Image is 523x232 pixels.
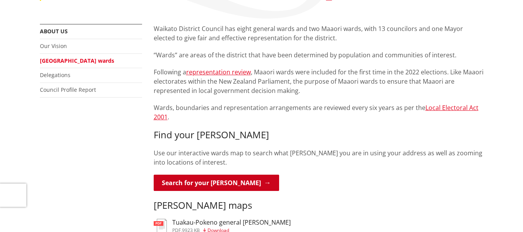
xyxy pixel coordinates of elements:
[154,24,484,43] p: Waikato District Council has eight general wards and two Maaori wards, with 13 councilors and one...
[154,200,484,211] h3: [PERSON_NAME] maps
[154,50,484,60] p: “Wards” are areas of the district that have been determined by population and communities of inte...
[154,148,484,167] p: Use our interactive wards map to search what [PERSON_NAME] you are in using your address as well ...
[186,68,251,76] a: representation review
[40,57,114,64] a: [GEOGRAPHIC_DATA] wards
[40,86,96,93] a: Council Profile Report
[40,27,68,35] a: About us
[172,219,291,226] h3: Tuakau-Pokeno general [PERSON_NAME]
[40,42,67,50] a: Our Vision
[40,71,70,79] a: Delegations
[154,103,478,121] a: Local Electoral Act 2001
[154,67,484,95] p: Following a , Maaori wards were included for the first time in the 2022 elections. Like Maaori el...
[154,103,484,122] p: Wards, boundaries and representation arrangements are reviewed every six years as per the .
[154,129,484,141] h3: Find your [PERSON_NAME]
[487,199,515,227] iframe: Messenger Launcher
[154,175,279,191] a: Search for your [PERSON_NAME]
